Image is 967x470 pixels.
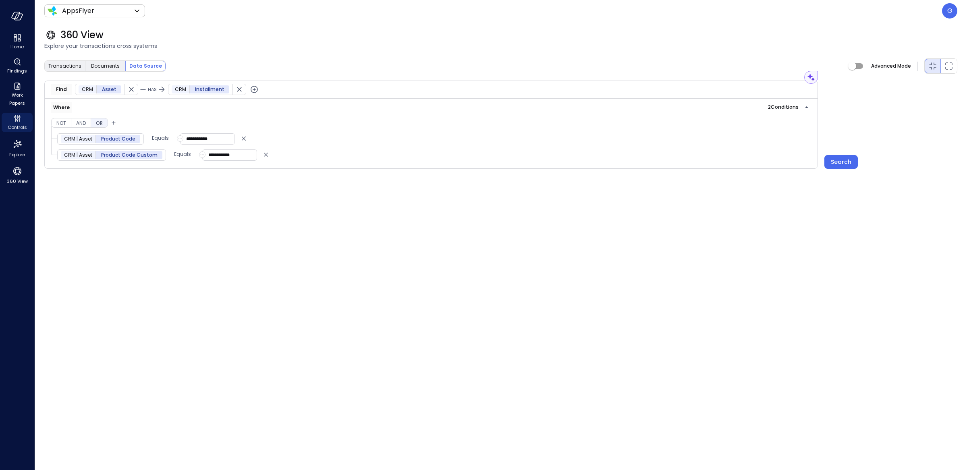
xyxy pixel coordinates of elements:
[129,62,162,70] span: Data Source
[928,61,938,71] div: Minimized view
[175,85,186,93] span: CRM
[240,135,248,143] div: Delete
[195,85,224,93] span: Installment
[9,151,25,159] span: Explore
[82,85,93,93] span: CRM
[942,3,957,19] div: Guy
[768,104,799,110] span: 2 Condition s
[91,62,120,70] span: Documents
[5,91,29,107] span: Work Papers
[48,6,57,16] img: Icon
[7,67,27,75] span: Findings
[51,118,71,128] button: Not
[2,113,33,132] div: Controls
[71,118,91,128] button: And
[44,41,957,50] span: Explore your transactions cross systems
[10,43,24,51] span: Home
[53,104,70,112] span: Where
[7,177,28,185] span: 360 View
[152,134,169,142] p: Equals
[101,135,135,143] span: Product Code
[947,6,952,16] p: G
[2,164,33,186] div: 360 View
[2,56,33,76] div: Findings
[262,151,270,159] div: Delete
[62,6,94,16] p: AppsFlyer
[48,62,81,70] span: Transactions
[824,155,858,169] button: Search
[2,81,33,108] div: Work Papers
[148,86,157,93] span: HAS
[60,29,104,41] span: 360 View
[871,62,911,70] span: Advanced Mode
[64,135,92,143] span: CRM | Asset
[64,151,92,159] span: CRM | Asset
[8,123,27,131] span: Controls
[174,150,191,158] p: Equals
[944,61,954,71] div: Maximized view
[831,157,851,167] div: Search
[2,137,33,159] div: Explore
[101,151,158,159] span: Product Code Custom
[91,118,108,128] button: Or
[56,85,67,93] span: Find
[102,85,116,93] span: Asset
[2,32,33,52] div: Home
